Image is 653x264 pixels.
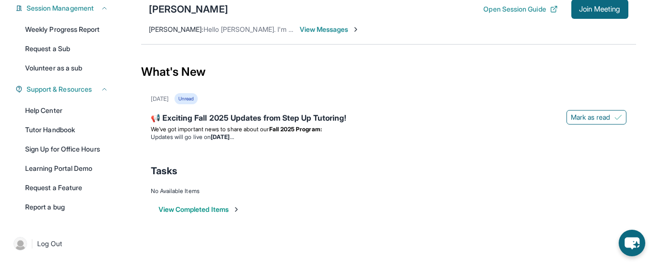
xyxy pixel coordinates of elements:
[579,6,621,12] span: Join Meeting
[19,102,114,119] a: Help Center
[571,112,610,122] span: Mark as read
[141,51,636,93] div: What's New
[23,84,108,94] button: Support & Resources
[10,233,114,254] a: |Log Out
[483,4,557,14] button: Open Session Guide
[23,3,108,13] button: Session Management
[203,25,619,33] span: Hello [PERSON_NAME]. I'm just texting as a reminder that [PERSON_NAME]'s session is [DATE] in 30 ...
[31,238,33,250] span: |
[269,125,322,133] strong: Fall 2025 Program:
[19,21,114,38] a: Weekly Progress Report
[37,239,62,249] span: Log Out
[19,140,114,158] a: Sign Up for Office Hours
[19,198,114,216] a: Report a bug
[149,2,228,16] div: [PERSON_NAME]
[27,84,92,94] span: Support & Resources
[151,112,626,125] div: 📢 Exciting Fall 2025 Updates from Step Up Tutoring!
[151,125,269,133] span: We’ve got important news to share about our
[300,25,360,34] span: View Messages
[151,95,169,103] div: [DATE]
[19,121,114,139] a: Tutor Handbook
[619,230,645,256] button: chat-button
[352,26,360,33] img: Chevron-Right
[149,25,203,33] span: [PERSON_NAME] :
[19,160,114,177] a: Learning Portal Demo
[14,237,27,250] img: user-img
[566,110,626,125] button: Mark as read
[19,40,114,57] a: Request a Sub
[211,133,233,140] strong: [DATE]
[174,93,198,104] div: Unread
[151,164,177,178] span: Tasks
[19,179,114,196] a: Request a Feature
[27,3,94,13] span: Session Management
[151,133,626,141] li: Updates will go live on
[151,187,626,195] div: No Available Items
[614,113,622,121] img: Mark as read
[159,205,240,214] button: View Completed Items
[19,59,114,77] a: Volunteer as a sub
